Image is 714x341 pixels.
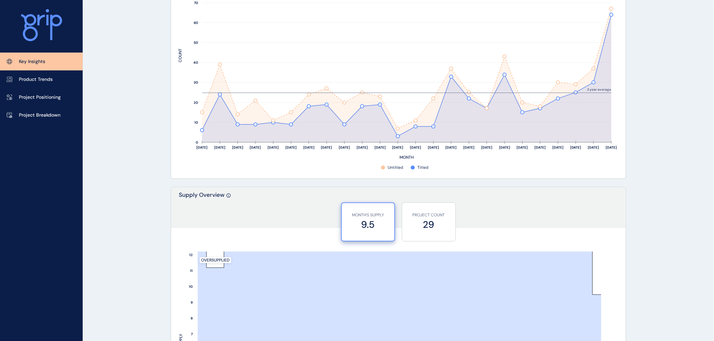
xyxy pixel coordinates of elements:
[400,155,414,160] text: MONTH
[588,146,599,150] text: [DATE]
[194,21,198,25] text: 60
[552,146,564,150] text: [DATE]
[499,146,510,150] text: [DATE]
[517,146,528,150] text: [DATE]
[194,81,198,85] text: 30
[189,253,193,257] text: 12
[196,146,208,150] text: [DATE]
[406,218,452,231] label: 29
[285,146,297,150] text: [DATE]
[345,213,391,218] p: MONTH'S SUPPLY
[410,146,421,150] text: [DATE]
[570,146,581,150] text: [DATE]
[191,316,193,321] text: 8
[177,49,183,63] text: COUNT
[191,332,193,337] text: 7
[446,146,457,150] text: [DATE]
[179,191,225,227] p: Supply Overview
[406,213,452,218] p: PROJECT COUNT
[194,121,198,125] text: 10
[606,146,617,150] text: [DATE]
[535,146,546,150] text: [DATE]
[250,146,261,150] text: [DATE]
[190,269,193,273] text: 11
[194,101,198,105] text: 20
[464,146,475,150] text: [DATE]
[19,112,60,119] p: Project Breakdown
[19,76,53,83] p: Product Trends
[194,1,198,5] text: 70
[345,218,391,231] label: 9.5
[196,141,198,145] text: 0
[321,146,332,150] text: [DATE]
[481,146,492,150] text: [DATE]
[191,301,193,305] text: 9
[232,146,243,150] text: [DATE]
[19,94,61,101] p: Project Positioning
[339,146,350,150] text: [DATE]
[357,146,368,150] text: [DATE]
[375,146,386,150] text: [DATE]
[19,58,45,65] p: Key Insights
[428,146,439,150] text: [DATE]
[268,146,279,150] text: [DATE]
[303,146,314,150] text: [DATE]
[214,146,225,150] text: [DATE]
[587,88,611,92] text: 2 year average
[392,146,404,150] text: [DATE]
[189,285,193,289] text: 10
[193,61,198,65] text: 40
[194,41,198,45] text: 50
